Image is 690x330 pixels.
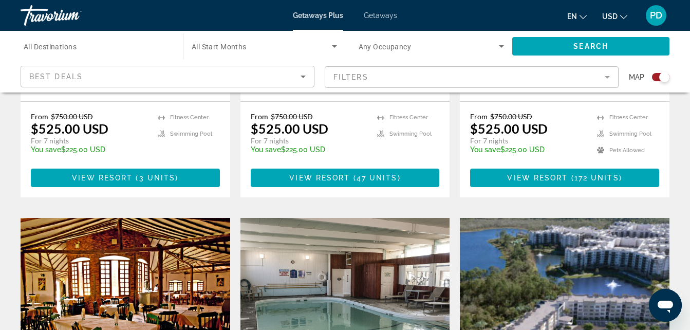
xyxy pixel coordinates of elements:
[31,169,220,187] button: View Resort(3 units)
[251,136,367,145] p: For 7 nights
[192,43,247,51] span: All Start Months
[359,43,412,51] span: Any Occupancy
[29,70,306,83] mat-select: Sort by
[609,114,648,121] span: Fitness Center
[251,145,281,154] span: You save
[389,114,428,121] span: Fitness Center
[567,9,587,24] button: Change language
[512,37,669,56] button: Search
[24,43,77,51] span: All Destinations
[289,174,350,182] span: View Resort
[325,66,619,88] button: Filter
[609,131,651,137] span: Swimming Pool
[389,131,432,137] span: Swimming Pool
[470,112,488,121] span: From
[133,174,178,182] span: ( )
[602,9,627,24] button: Change currency
[470,145,587,154] p: $225.00 USD
[573,42,608,50] span: Search
[470,169,659,187] button: View Resort(172 units)
[31,112,48,121] span: From
[271,112,313,121] span: $750.00 USD
[51,112,93,121] span: $750.00 USD
[470,121,548,136] p: $525.00 USD
[350,174,400,182] span: ( )
[31,136,147,145] p: For 7 nights
[567,12,577,21] span: en
[470,145,500,154] span: You save
[650,10,662,21] span: PD
[251,112,268,121] span: From
[251,169,440,187] button: View Resort(47 units)
[643,5,669,26] button: User Menu
[139,174,176,182] span: 3 units
[72,174,133,182] span: View Resort
[21,2,123,29] a: Travorium
[31,121,108,136] p: $525.00 USD
[649,289,682,322] iframe: Botón para iniciar la ventana de mensajería
[470,136,587,145] p: For 7 nights
[170,114,209,121] span: Fitness Center
[251,145,367,154] p: $225.00 USD
[490,112,532,121] span: $750.00 USD
[364,11,397,20] a: Getaways
[357,174,398,182] span: 47 units
[31,145,61,154] span: You save
[602,12,618,21] span: USD
[609,147,645,154] span: Pets Allowed
[251,121,328,136] p: $525.00 USD
[574,174,619,182] span: 172 units
[629,70,644,84] span: Map
[507,174,568,182] span: View Resort
[293,11,343,20] a: Getaways Plus
[568,174,622,182] span: ( )
[170,131,212,137] span: Swimming Pool
[31,145,147,154] p: $225.00 USD
[29,72,83,81] span: Best Deals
